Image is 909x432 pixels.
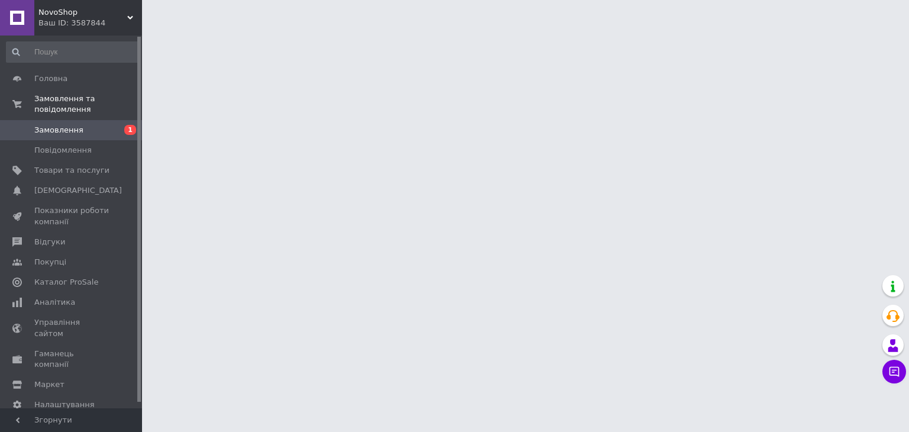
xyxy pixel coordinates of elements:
span: Каталог ProSale [34,277,98,288]
span: Відгуки [34,237,65,247]
span: Аналітика [34,297,75,308]
span: Замовлення [34,125,83,136]
span: Гаманець компанії [34,349,109,370]
span: Показники роботи компанії [34,205,109,227]
input: Пошук [6,41,140,63]
span: Маркет [34,379,65,390]
span: Покупці [34,257,66,267]
span: Головна [34,73,67,84]
span: Налаштування [34,399,95,410]
button: Чат з покупцем [882,360,906,383]
span: [DEMOGRAPHIC_DATA] [34,185,122,196]
span: 1 [124,125,136,135]
div: Ваш ID: 3587844 [38,18,142,28]
span: NovoShop [38,7,127,18]
span: Повідомлення [34,145,92,156]
span: Замовлення та повідомлення [34,94,142,115]
span: Управління сайтом [34,317,109,338]
span: Товари та послуги [34,165,109,176]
